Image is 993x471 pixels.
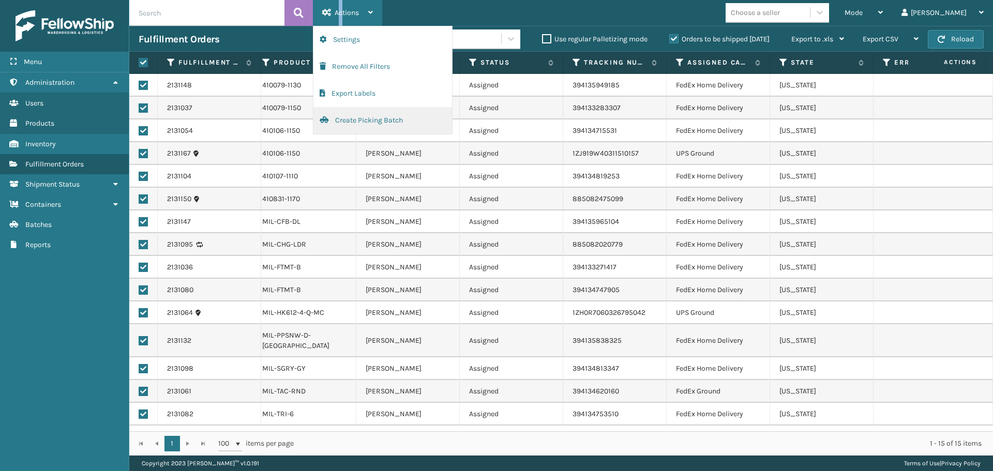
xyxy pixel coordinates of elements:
p: Copyright 2023 [PERSON_NAME]™ v 1.0.191 [142,455,259,471]
a: MIL-SGRY-GY [262,364,306,373]
span: items per page [218,436,294,451]
label: Fulfillment Order Id [178,58,241,67]
a: 410106-1150 [262,126,300,135]
td: [PERSON_NAME] [356,301,460,324]
td: [PERSON_NAME] [356,165,460,188]
td: FedEx Home Delivery [667,210,770,233]
a: 2131064 [167,308,193,318]
span: Export to .xls [791,35,833,43]
span: 100 [218,438,234,449]
td: FedEx Home Delivery [667,256,770,279]
a: 2131132 [167,336,191,346]
span: Containers [25,200,61,209]
button: Export Labels [313,80,452,107]
a: 2131082 [167,409,193,419]
td: Assigned [460,403,563,426]
div: | [904,455,981,471]
td: [PERSON_NAME] [356,380,460,403]
td: FedEx Home Delivery [667,119,770,142]
a: 394134620160 [573,387,619,396]
a: 410107-1110 [262,172,298,180]
span: Users [25,99,43,108]
a: MIL-TAC-RND [262,387,306,396]
label: Use regular Palletizing mode [542,35,648,43]
a: 2131036 [167,262,193,272]
label: Tracking Number [584,58,646,67]
td: [US_STATE] [770,380,874,403]
td: [US_STATE] [770,188,874,210]
a: Terms of Use [904,460,940,467]
span: Menu [24,57,42,66]
td: [US_STATE] [770,74,874,97]
span: Actions [335,8,359,17]
span: Products [25,119,54,128]
td: Assigned [460,119,563,142]
button: Reload [928,30,984,49]
td: FedEx Ground [667,380,770,403]
td: FedEx Home Delivery [667,165,770,188]
a: 394134715531 [573,126,617,135]
span: Mode [845,8,863,17]
td: FedEx Home Delivery [667,74,770,97]
td: Assigned [460,165,563,188]
td: [US_STATE] [770,142,874,165]
span: Shipment Status [25,180,80,189]
td: [US_STATE] [770,233,874,256]
a: 410079-1150 [262,103,301,112]
td: [PERSON_NAME] [356,142,460,165]
a: MIL-FTMT-B [262,285,301,294]
td: [US_STATE] [770,301,874,324]
label: State [791,58,853,67]
a: 394135965104 [573,217,619,226]
a: 410106-1150 [262,149,300,158]
a: 2131150 [167,194,191,204]
td: Assigned [460,233,563,256]
h3: Fulfillment Orders [139,33,219,45]
td: FedEx Home Delivery [667,403,770,426]
div: Choose a seller [731,7,780,18]
a: 1ZJ919W40311510157 [573,149,639,158]
td: Assigned [460,279,563,301]
td: [PERSON_NAME] [356,357,460,380]
td: Assigned [460,142,563,165]
td: [US_STATE] [770,357,874,380]
a: 2131061 [167,386,191,397]
label: Assigned Carrier Service [687,58,750,67]
span: Actions [911,54,983,71]
a: 2131080 [167,285,193,295]
button: Remove All Filters [313,53,452,80]
span: Reports [25,240,51,249]
td: UPS Ground [667,142,770,165]
img: logo [16,10,114,41]
td: [PERSON_NAME] [356,188,460,210]
td: FedEx Home Delivery [667,233,770,256]
a: 2131147 [167,217,191,227]
a: 410831-1170 [262,194,300,203]
span: Inventory [25,140,56,148]
td: FedEx Home Delivery [667,357,770,380]
td: FedEx Home Delivery [667,188,770,210]
a: 394134753510 [573,409,619,418]
a: 885082475099 [573,194,623,203]
a: 394135949185 [573,81,620,89]
td: [US_STATE] [770,256,874,279]
td: FedEx Home Delivery [667,97,770,119]
td: [US_STATE] [770,97,874,119]
a: 2131148 [167,80,192,90]
td: [US_STATE] [770,165,874,188]
div: 1 - 15 of 15 items [308,438,982,449]
span: Administration [25,78,74,87]
td: Assigned [460,301,563,324]
a: 1ZH0R7060326795042 [573,308,645,317]
span: Export CSV [863,35,898,43]
td: Assigned [460,97,563,119]
span: Batches [25,220,52,229]
a: 2131037 [167,103,192,113]
a: 394135838325 [573,336,622,345]
td: FedEx Home Delivery [667,324,770,357]
label: Product SKU [274,58,336,67]
a: 2131098 [167,363,193,374]
a: MIL-TRI-6 [262,409,294,418]
td: Assigned [460,357,563,380]
td: [US_STATE] [770,279,874,301]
